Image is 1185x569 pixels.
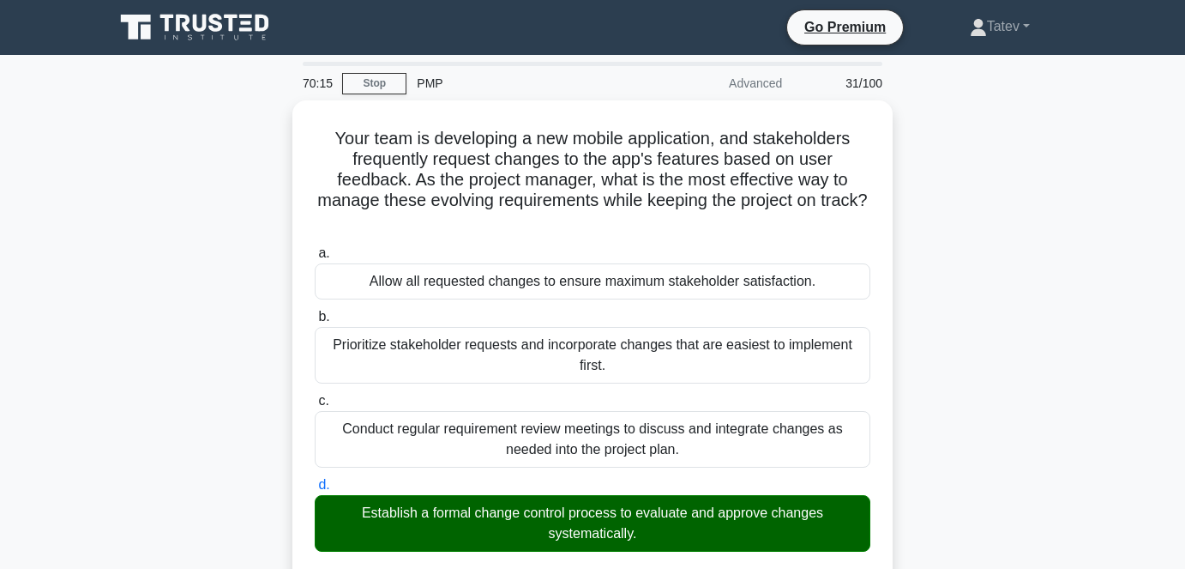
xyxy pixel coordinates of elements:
span: d. [318,477,329,492]
div: 31/100 [792,66,893,100]
a: Go Premium [794,16,896,38]
span: c. [318,393,328,408]
div: 70:15 [292,66,342,100]
h5: Your team is developing a new mobile application, and stakeholders frequently request changes to ... [313,128,872,233]
div: Prioritize stakeholder requests and incorporate changes that are easiest to implement first. [315,327,870,384]
a: Tatev [929,9,1071,44]
div: Establish a formal change control process to evaluate and approve changes systematically. [315,495,870,552]
div: Allow all requested changes to ensure maximum stakeholder satisfaction. [315,263,870,300]
a: Stop [342,73,406,94]
div: Advanced [642,66,792,100]
div: Conduct regular requirement review meetings to discuss and integrate changes as needed into the p... [315,411,870,468]
span: a. [318,245,329,260]
span: b. [318,309,329,324]
div: PMP [406,66,642,100]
